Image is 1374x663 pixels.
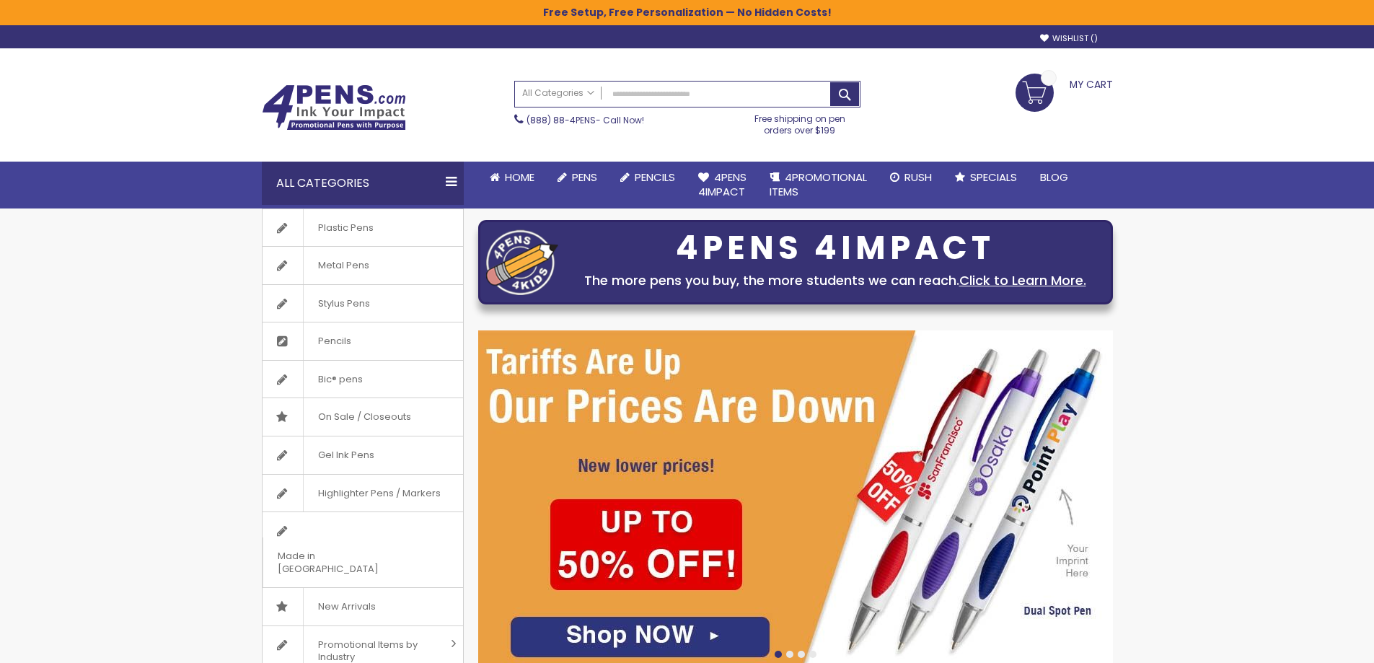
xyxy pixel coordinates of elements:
a: Wishlist [1040,33,1098,44]
div: All Categories [262,162,464,205]
span: Plastic Pens [303,209,388,247]
span: 4PROMOTIONAL ITEMS [770,170,867,199]
div: Free shipping on pen orders over $199 [739,107,860,136]
a: 4PROMOTIONALITEMS [758,162,878,208]
span: All Categories [522,87,594,99]
img: four_pen_logo.png [486,229,558,295]
span: New Arrivals [303,588,390,625]
span: Rush [904,170,932,185]
a: Click to Learn More. [959,271,1086,289]
span: Blog [1040,170,1068,185]
span: Pencils [635,170,675,185]
span: 4Pens 4impact [698,170,747,199]
a: Blog [1029,162,1080,193]
span: Home [505,170,534,185]
a: Rush [878,162,943,193]
span: - Call Now! [527,114,644,126]
div: The more pens you buy, the more students we can reach. [565,271,1105,291]
div: 4PENS 4IMPACT [565,233,1105,263]
span: Stylus Pens [303,285,384,322]
a: All Categories [515,82,602,105]
span: Pencils [303,322,366,360]
span: Highlighter Pens / Markers [303,475,455,512]
a: 4Pens4impact [687,162,758,208]
span: Made in [GEOGRAPHIC_DATA] [263,537,427,587]
span: Specials [970,170,1017,185]
span: Pens [572,170,597,185]
a: On Sale / Closeouts [263,398,463,436]
a: Highlighter Pens / Markers [263,475,463,512]
span: Gel Ink Pens [303,436,389,474]
a: Metal Pens [263,247,463,284]
span: Bic® pens [303,361,377,398]
a: Stylus Pens [263,285,463,322]
span: Metal Pens [303,247,384,284]
a: Plastic Pens [263,209,463,247]
span: On Sale / Closeouts [303,398,426,436]
a: New Arrivals [263,588,463,625]
a: (888) 88-4PENS [527,114,596,126]
a: Made in [GEOGRAPHIC_DATA] [263,512,463,587]
a: Bic® pens [263,361,463,398]
img: 4Pens Custom Pens and Promotional Products [262,84,406,131]
a: Specials [943,162,1029,193]
a: Home [478,162,546,193]
a: Pencils [609,162,687,193]
a: Gel Ink Pens [263,436,463,474]
a: Pencils [263,322,463,360]
a: Pens [546,162,609,193]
